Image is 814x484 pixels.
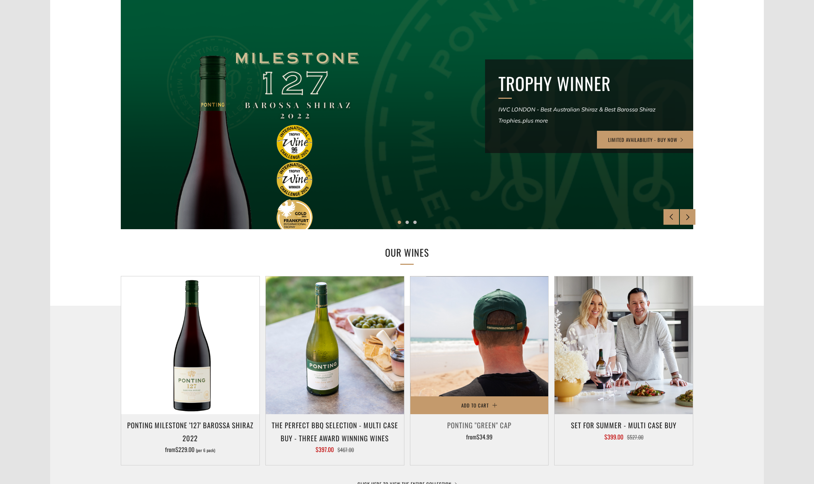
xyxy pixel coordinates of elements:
h3: Ponting "Green" Cap [414,419,545,431]
a: Set For Summer - Multi Case Buy $399.00 $527.00 [555,419,693,456]
h2: TROPHY WINNER [498,73,680,94]
span: $399.00 [604,432,623,441]
button: 3 [413,221,417,224]
span: $467.00 [337,446,354,454]
button: 2 [406,221,409,224]
span: $229.00 [175,445,194,454]
a: The perfect BBQ selection - MULTI CASE BUY - Three award winning wines $397.00 $467.00 [266,419,404,456]
span: from [466,432,492,441]
a: Ponting "Green" Cap from$34.99 [410,419,549,456]
span: $34.99 [477,432,492,441]
h2: OUR WINES [284,245,530,260]
span: (per 6 pack) [196,448,215,452]
span: from [165,445,215,454]
h3: Set For Summer - Multi Case Buy [558,419,689,431]
em: IWC LONDON - Best Australian Shiraz & Best Barossa Shiraz Trophies..plus more [498,106,656,124]
span: Add to Cart [461,402,489,409]
h3: The perfect BBQ selection - MULTI CASE BUY - Three award winning wines [269,419,400,444]
button: 1 [398,221,401,224]
a: Ponting Milestone '127' Barossa Shiraz 2022 from$229.00 (per 6 pack) [121,419,259,456]
span: $397.00 [316,445,334,454]
span: $527.00 [627,433,643,441]
button: Add to Cart [410,396,549,414]
h3: Ponting Milestone '127' Barossa Shiraz 2022 [125,419,256,444]
a: LIMITED AVAILABILITY - BUY NOW [597,131,695,149]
